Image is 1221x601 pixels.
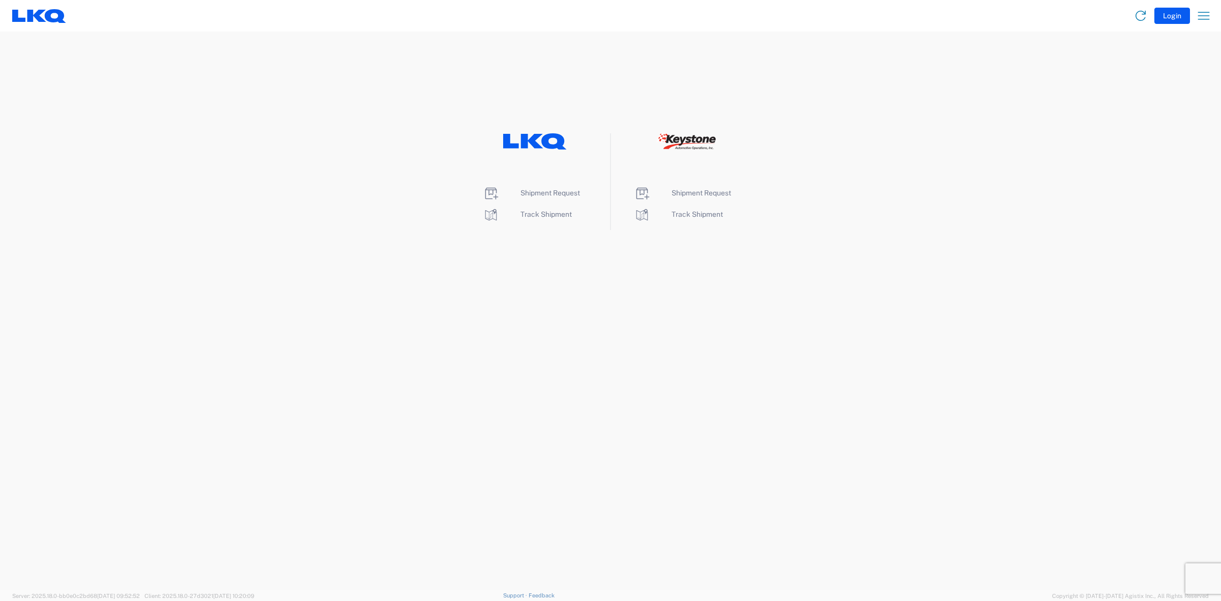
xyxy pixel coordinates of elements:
button: Login [1154,8,1190,24]
span: Track Shipment [672,210,723,218]
a: Track Shipment [483,210,572,218]
span: [DATE] 09:52:52 [97,593,140,599]
span: Shipment Request [672,189,731,197]
a: Shipment Request [634,189,731,197]
a: Support [503,592,529,598]
a: Feedback [529,592,555,598]
span: Client: 2025.18.0-27d3021 [144,593,254,599]
span: [DATE] 10:20:09 [213,593,254,599]
span: Shipment Request [520,189,580,197]
span: Server: 2025.18.0-bb0e0c2bd68 [12,593,140,599]
span: Copyright © [DATE]-[DATE] Agistix Inc., All Rights Reserved [1052,591,1209,600]
a: Track Shipment [634,210,723,218]
a: Shipment Request [483,189,580,197]
span: Track Shipment [520,210,572,218]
